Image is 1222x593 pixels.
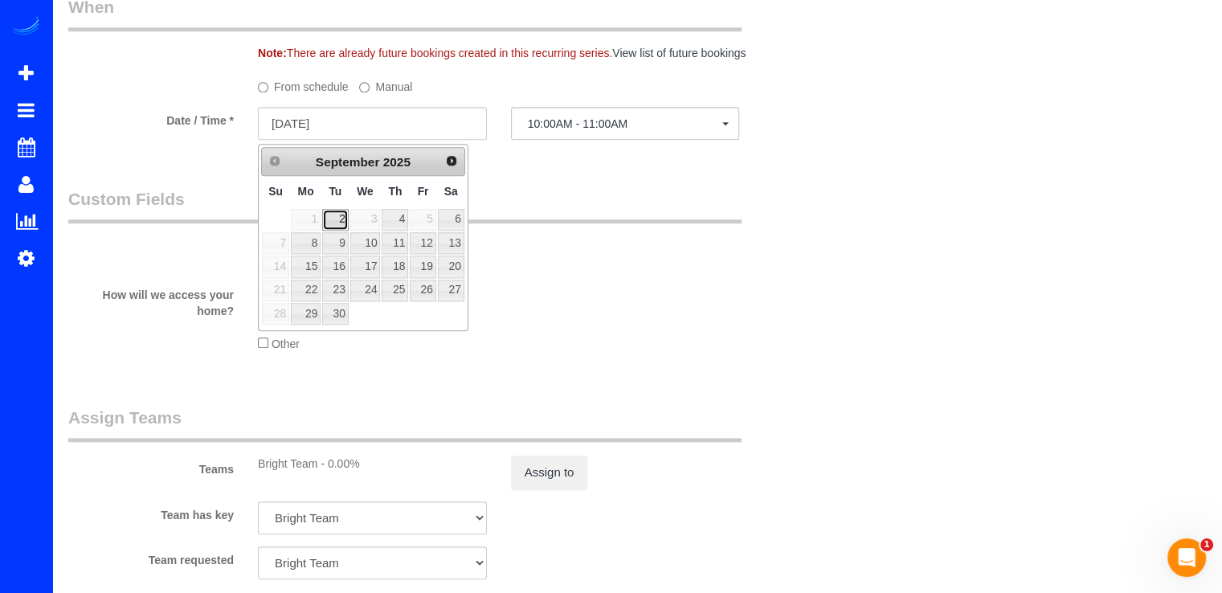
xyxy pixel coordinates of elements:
label: Manual [359,73,412,95]
legend: Assign Teams [68,406,742,442]
input: From schedule [258,82,268,92]
span: 7 [262,232,289,254]
a: 30 [322,303,348,325]
label: From schedule [258,73,349,95]
a: 26 [410,280,435,301]
div: There are already future bookings created in this recurring series. [246,45,815,61]
span: Other [272,337,300,350]
input: Manual [359,82,370,92]
span: 14 [262,256,289,277]
span: Prev [268,154,281,167]
span: Wednesday [357,185,374,198]
span: Monday [298,185,314,198]
a: 8 [291,232,321,254]
span: Sunday [268,185,283,198]
input: MM/DD/YYYY [258,107,487,140]
label: Date / Time * [56,107,246,129]
a: 24 [350,280,381,301]
a: 4 [382,209,408,231]
span: 1 [1200,538,1213,551]
a: 17 [350,256,381,277]
span: Tuesday [329,185,341,198]
a: 9 [322,232,348,254]
a: 18 [382,256,408,277]
a: 27 [438,280,464,301]
a: 13 [438,232,464,254]
a: 22 [291,280,321,301]
a: 29 [291,303,321,325]
legend: Custom Fields [68,187,742,223]
a: 23 [322,280,348,301]
span: Next [445,154,458,167]
a: 12 [410,232,435,254]
span: 28 [262,303,289,325]
span: Thursday [388,185,402,198]
img: Automaid Logo [10,16,42,39]
a: 11 [382,232,408,254]
a: 15 [291,256,321,277]
a: 2 [322,209,348,231]
a: Prev [264,149,286,172]
label: Teams [56,456,246,477]
span: 2025 [383,155,411,169]
span: Friday [418,185,429,198]
label: How will we access your home? [56,281,246,319]
span: September [316,155,380,169]
a: 16 [322,256,348,277]
strong: Note: [258,47,287,59]
span: Saturday [444,185,458,198]
button: Assign to [511,456,588,489]
span: 1 [291,209,321,231]
label: Team requested [56,546,246,568]
a: 20 [438,256,464,277]
a: Next [440,149,463,172]
a: 19 [410,256,435,277]
a: 6 [438,209,464,231]
span: 3 [350,209,381,231]
span: 5 [410,209,435,231]
button: 10:00AM - 11:00AM [511,107,740,140]
div: Bright Team - 0.00% [258,456,487,472]
label: Team has key [56,501,246,523]
iframe: Intercom live chat [1167,538,1206,577]
span: I will leave an access code [272,320,405,333]
span: 21 [262,280,289,301]
a: 10 [350,232,381,254]
span: 10:00AM - 11:00AM [528,117,723,130]
a: View list of future bookings [612,47,746,59]
a: 25 [382,280,408,301]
